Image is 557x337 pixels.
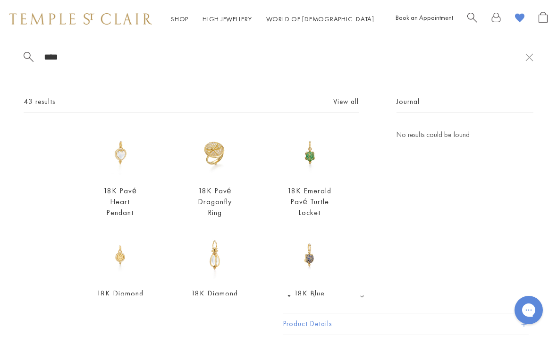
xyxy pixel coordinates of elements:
img: P36819-TURLOCBS [286,232,333,279]
a: 18K Emerald Pavé Turtle Locket [287,186,331,217]
a: Book an Appointment [396,13,453,22]
span: 43 results [24,96,55,108]
a: P55141-PVHRT10P55141-PVHRT10 [96,129,144,177]
a: AP10-PAVEAP10-PAVE [96,232,144,279]
img: 18K Pavé Dragonfly Ring [191,129,239,177]
iframe: Gorgias live chat messenger [510,293,548,328]
a: 18K Diamond Pavé Angel Pendant [97,288,143,320]
a: 18K Pavé Dragonfly Ring [198,186,232,217]
a: 18K Pavé Heart Pendant [103,186,137,217]
a: P36819-TURLOCBSP36819-TURLOCBS [286,232,333,279]
span: Journal [397,96,420,108]
button: Product Details [283,313,529,335]
a: View Wishlist [515,12,524,26]
img: P55141-PVHRT10 [96,129,144,177]
img: AP10-PAVE [96,232,144,279]
nav: Main navigation [171,13,374,25]
p: No results could be found [397,129,533,141]
img: P51801-E11PV [191,232,239,279]
a: 18K Blue Sapphire Pavé Turtle Locket [290,288,329,331]
img: Temple St. Clair [9,13,152,25]
img: 18K Emerald Pavé Turtle Locket [286,129,333,177]
a: View all [333,96,359,107]
a: 18K Emerald Pavé Turtle Locket18K Emerald Pavé Turtle Locket [286,129,333,177]
a: Open Shopping Bag [539,12,548,26]
a: High JewelleryHigh Jewellery [203,15,252,23]
a: P51801-E11PVP51801-E11PV [191,232,239,279]
a: 18K Diamond Pavé Amulet [191,288,238,309]
a: Search [467,12,477,26]
a: ShopShop [171,15,188,23]
a: World of [DEMOGRAPHIC_DATA]World of [DEMOGRAPHIC_DATA] [266,15,374,23]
